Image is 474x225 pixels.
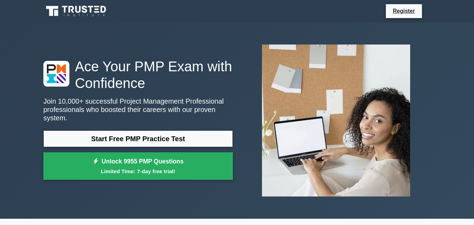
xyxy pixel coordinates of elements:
a: Register [389,7,419,15]
a: Start Free PMP Practice Test [43,130,233,147]
a: Unlock 9955 PMP QuestionsLimited Time: 7-day free trial! [43,152,233,180]
h1: Ace Your PMP Exam with Confidence [43,58,233,91]
small: Limited Time: 7-day free trial! [52,167,224,175]
p: Join 10,000+ successful Project Management Professional professionals who boosted their careers w... [43,97,233,122]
